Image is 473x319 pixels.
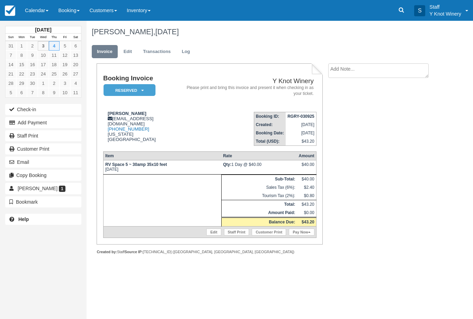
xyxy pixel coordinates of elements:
[70,51,81,60] a: 13
[18,186,57,191] span: [PERSON_NAME]
[16,34,27,41] th: Mon
[221,200,297,209] th: Total:
[16,41,27,51] a: 1
[16,88,27,97] a: 6
[27,51,38,60] a: 9
[70,34,81,41] th: Sat
[49,60,60,69] a: 18
[254,112,286,121] th: Booking ID:
[38,88,48,97] a: 8
[5,104,81,115] button: Check-in
[104,84,155,96] em: Reserved
[187,85,314,97] address: Please print and bring this invoice and present it when checking in as your ticket.
[97,250,117,254] strong: Created by:
[5,6,15,16] img: checkfront-main-nav-mini-logo.png
[206,229,221,236] a: Edit
[429,10,461,17] p: Y Knot Winery
[103,84,153,97] a: Reserved
[286,129,316,137] td: [DATE]
[70,60,81,69] a: 20
[38,34,48,41] th: Wed
[138,45,176,59] a: Transactions
[297,200,316,209] td: $43.20
[49,69,60,79] a: 25
[27,88,38,97] a: 7
[16,51,27,60] a: 8
[429,3,461,10] p: Staff
[221,160,297,175] td: 1 Day @ $40.00
[108,111,146,116] strong: [PERSON_NAME]
[254,137,286,146] th: Total (USD):
[6,41,16,51] a: 31
[108,126,149,132] a: [PHONE_NUMBER]
[297,209,316,218] td: $0.00
[5,214,81,225] a: Help
[5,157,81,168] button: Email
[287,114,314,119] strong: RGRY-030925
[254,121,286,129] th: Created:
[97,249,323,255] div: Staff [TECHNICAL_ID] ([GEOGRAPHIC_DATA], [GEOGRAPHIC_DATA], [GEOGRAPHIC_DATA])
[6,60,16,69] a: 14
[16,69,27,79] a: 22
[49,79,60,88] a: 2
[103,160,221,175] td: [DATE]
[92,45,118,59] a: Invoice
[118,45,137,59] a: Edit
[60,60,70,69] a: 19
[27,34,38,41] th: Tue
[38,41,48,51] a: 3
[70,69,81,79] a: 27
[187,78,314,85] h2: Y Knot Winery
[103,152,221,160] th: Item
[414,5,425,16] div: S
[5,170,81,181] button: Copy Booking
[6,51,16,60] a: 7
[298,162,314,172] div: $40.00
[221,218,297,227] th: Balance Due:
[177,45,195,59] a: Log
[221,192,297,200] td: Tourism Tax (2%):
[5,143,81,154] a: Customer Print
[49,34,60,41] th: Thu
[221,175,297,184] th: Sub-Total:
[125,250,143,254] strong: Source IP:
[16,60,27,69] a: 15
[70,88,81,97] a: 11
[49,41,60,51] a: 4
[27,79,38,88] a: 30
[224,229,249,236] a: Staff Print
[6,79,16,88] a: 28
[297,175,316,184] td: $40.00
[254,129,286,137] th: Booking Date:
[297,192,316,200] td: $0.80
[302,220,314,224] strong: $43.20
[221,183,297,192] td: Sales Tax (6%):
[49,51,60,60] a: 11
[5,196,81,207] button: Bookmark
[60,51,70,60] a: 12
[286,137,316,146] td: $43.20
[60,69,70,79] a: 26
[5,183,81,194] a: [PERSON_NAME] 1
[60,34,70,41] th: Fri
[5,130,81,141] a: Staff Print
[6,34,16,41] th: Sun
[49,88,60,97] a: 9
[60,79,70,88] a: 3
[6,69,16,79] a: 21
[297,152,316,160] th: Amount
[221,152,297,160] th: Rate
[18,216,29,222] b: Help
[27,41,38,51] a: 2
[38,69,48,79] a: 24
[6,88,16,97] a: 5
[105,162,167,167] strong: RV Space 5 ~ 30amp 35x10 feet
[92,28,436,36] h1: [PERSON_NAME],
[38,79,48,88] a: 1
[59,186,65,192] span: 1
[221,209,297,218] th: Amount Paid:
[60,41,70,51] a: 5
[103,75,184,82] h1: Booking Invoice
[35,27,51,33] strong: [DATE]
[60,88,70,97] a: 10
